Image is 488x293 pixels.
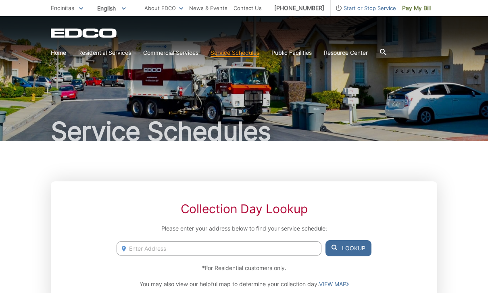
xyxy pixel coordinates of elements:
[234,4,262,12] a: Contact Us
[271,48,312,57] a: Public Facilities
[144,4,183,12] a: About EDCO
[117,241,321,256] input: Enter Address
[91,2,132,15] span: English
[143,48,198,57] a: Commercial Services
[117,280,371,289] p: You may also view our helpful map to determine your collection day.
[117,202,371,216] h2: Collection Day Lookup
[189,4,227,12] a: News & Events
[319,280,349,289] a: VIEW MAP
[325,240,371,256] button: Lookup
[78,48,131,57] a: Residential Services
[211,48,259,57] a: Service Schedules
[402,4,431,12] span: Pay My Bill
[51,4,74,11] span: Encinitas
[51,48,66,57] a: Home
[117,224,371,233] p: Please enter your address below to find your service schedule:
[51,118,437,144] h1: Service Schedules
[117,264,371,272] p: *For Residential customers only.
[51,28,118,38] a: EDCD logo. Return to the homepage.
[324,48,368,57] a: Resource Center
